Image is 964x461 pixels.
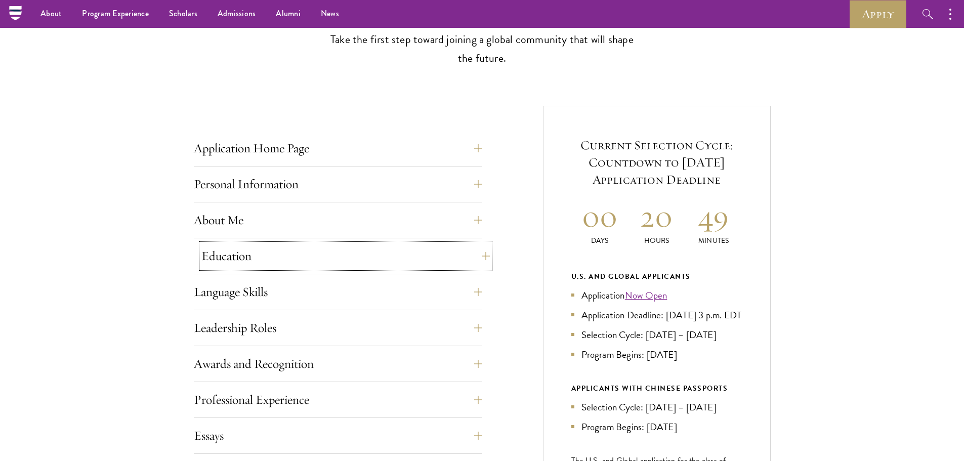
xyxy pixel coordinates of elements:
button: Awards and Recognition [194,352,482,376]
button: Leadership Roles [194,316,482,340]
li: Selection Cycle: [DATE] – [DATE] [571,400,742,414]
div: APPLICANTS WITH CHINESE PASSPORTS [571,382,742,395]
div: U.S. and Global Applicants [571,270,742,283]
button: Professional Experience [194,388,482,412]
li: Program Begins: [DATE] [571,420,742,434]
a: Now Open [625,288,667,303]
h2: 00 [571,197,628,235]
h2: 49 [685,197,742,235]
button: Personal Information [194,172,482,196]
li: Program Begins: [DATE] [571,347,742,362]
li: Application [571,288,742,303]
button: Education [201,244,490,268]
button: Application Home Page [194,136,482,160]
h2: 20 [628,197,685,235]
button: Language Skills [194,280,482,304]
p: Hours [628,235,685,246]
button: About Me [194,208,482,232]
li: Application Deadline: [DATE] 3 p.m. EDT [571,308,742,322]
li: Selection Cycle: [DATE] – [DATE] [571,327,742,342]
p: Days [571,235,628,246]
p: Take the first step toward joining a global community that will shape the future. [325,30,639,68]
p: Minutes [685,235,742,246]
h5: Current Selection Cycle: Countdown to [DATE] Application Deadline [571,137,742,188]
button: Essays [194,424,482,448]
